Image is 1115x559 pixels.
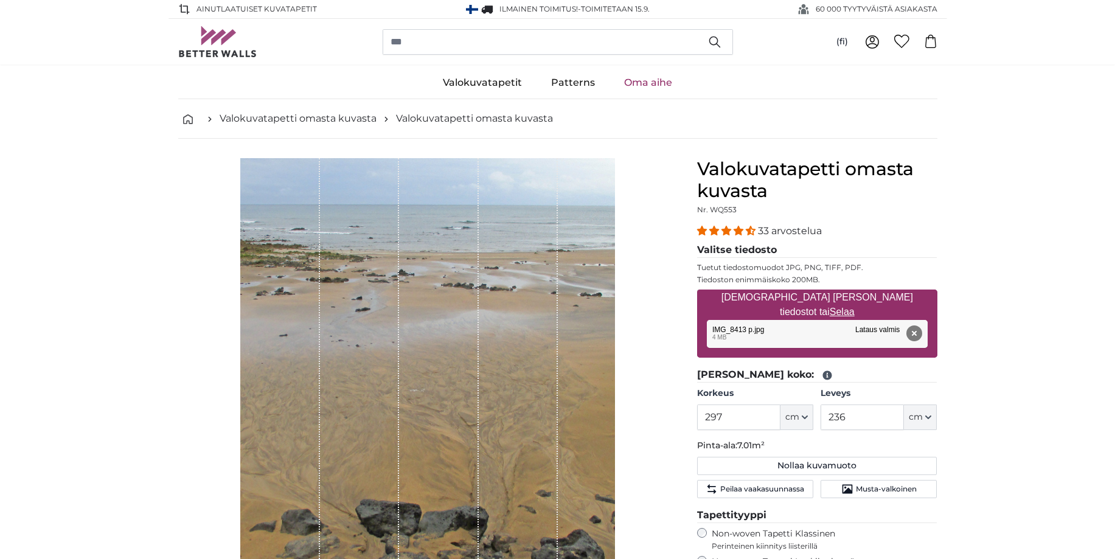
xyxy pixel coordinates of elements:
button: (fi) [827,31,858,53]
img: Betterwalls [178,26,257,57]
label: Korkeus [697,387,813,400]
a: Valokuvatapetit [428,67,537,99]
p: Tiedoston enimmäiskoko 200MB. [697,275,937,285]
span: cm [909,411,923,423]
span: cm [785,411,799,423]
a: Patterns [537,67,610,99]
label: Leveys [821,387,937,400]
u: Selaa [830,307,855,317]
span: Ilmainen toimitus! [499,4,578,13]
legend: Tapettityyppi [697,508,937,523]
span: 60 000 TYYTYVÄISTÄ ASIAKASTA [816,4,937,15]
span: Peilaa vaakasuunnassa [720,484,804,494]
button: Peilaa vaakasuunnassa [697,480,813,498]
h1: Valokuvatapetti omasta kuvasta [697,158,937,202]
a: Valokuvatapetti omasta kuvasta [220,111,377,126]
label: [DEMOGRAPHIC_DATA] [PERSON_NAME] tiedostot tai [697,285,937,324]
span: 33 arvostelua [758,225,822,237]
span: - [578,4,650,13]
button: Nollaa kuvamuoto [697,457,937,475]
img: Suomi [466,5,478,14]
span: Toimitetaan 15.9. [581,4,650,13]
span: 4.33 stars [697,225,758,237]
legend: Valitse tiedosto [697,243,937,258]
span: 7.01m² [737,440,765,451]
p: Pinta-ala: [697,440,937,452]
span: Nr. WQ553 [697,205,737,214]
label: Non-woven Tapetti Klassinen [712,528,937,551]
button: Musta-valkoinen [821,480,937,498]
span: AINUTLAATUISET Kuvatapetit [196,4,317,15]
span: Perinteinen kiinnitys liisterillä [712,541,937,551]
a: Oma aihe [610,67,687,99]
p: Tuetut tiedostomuodot JPG, PNG, TIFF, PDF. [697,263,937,273]
button: cm [780,404,813,430]
a: Valokuvatapetti omasta kuvasta [396,111,553,126]
nav: breadcrumbs [178,99,937,139]
button: cm [904,404,937,430]
legend: [PERSON_NAME] koko: [697,367,937,383]
span: Musta-valkoinen [856,484,917,494]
